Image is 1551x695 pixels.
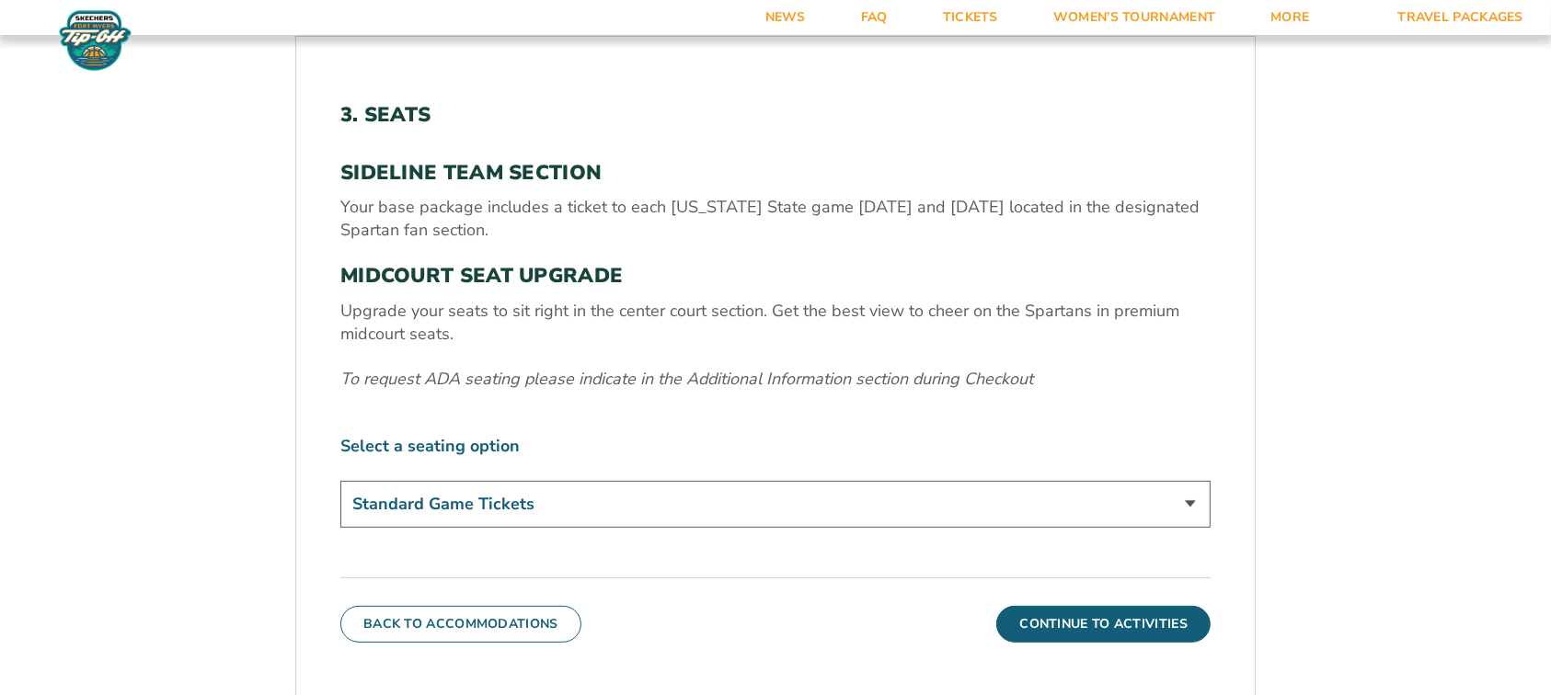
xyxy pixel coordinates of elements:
[340,606,581,643] button: Back To Accommodations
[340,300,1211,346] p: Upgrade your seats to sit right in the center court section. Get the best view to cheer on the Sp...
[340,368,1033,390] em: To request ADA seating please indicate in the Additional Information section during Checkout
[340,196,1211,242] p: Your base package includes a ticket to each [US_STATE] State game [DATE] and [DATE] located in th...
[996,606,1211,643] button: Continue To Activities
[340,435,1211,458] label: Select a seating option
[55,9,135,72] img: Fort Myers Tip-Off
[340,161,1211,185] h3: SIDELINE TEAM SECTION
[340,264,1211,288] h3: MIDCOURT SEAT UPGRADE
[340,103,1211,127] h2: 3. Seats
